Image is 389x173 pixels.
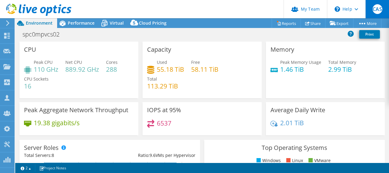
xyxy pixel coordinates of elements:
h4: 288 [106,66,118,73]
h4: 2.01 TiB [280,119,304,126]
svg: \n [335,6,340,12]
span: Environment [26,20,53,26]
h3: IOPS at 95% [147,107,181,113]
span: Total [147,76,157,82]
span: Used [157,59,167,65]
h3: CPU [24,46,36,53]
span: 9.6 [150,152,156,158]
h4: 889.92 GHz [65,66,99,73]
span: CPU Sockets [24,76,49,82]
a: More [353,19,381,28]
span: Virtual [110,20,124,26]
h3: Average Daily Write [270,107,325,113]
h3: Memory [270,46,294,53]
div: Total Servers: [24,152,110,159]
span: Free [191,59,200,65]
h1: spc0mpvcs02 [20,31,69,38]
span: Peak CPU [34,59,53,65]
span: Performance [68,20,95,26]
a: Share [301,19,325,28]
h3: Peak Aggregate Network Throughput [24,107,128,113]
a: 2 [16,164,35,172]
li: Linux [285,157,303,164]
h4: 110 GHz [34,66,58,73]
span: Net CPU [65,59,82,65]
h4: 1.46 TiB [280,66,321,73]
span: CAS [373,4,382,14]
h4: 58.11 TiB [191,66,219,73]
h4: 2.99 TiB [328,66,356,73]
li: Windows [255,157,281,164]
a: Print [359,30,380,39]
a: Project Notes [35,164,71,172]
h3: Top Operating Systems [209,144,380,151]
h4: 6537 [157,120,171,126]
a: Reports [272,19,301,28]
span: Total Memory [328,59,356,65]
span: 8 [52,152,54,158]
h3: Server Roles [24,144,59,151]
li: VMware [307,157,331,164]
h4: 19.38 gigabits/s [34,119,80,126]
h4: 113.29 TiB [147,83,178,89]
span: Cores [106,59,118,65]
h4: 16 [24,83,49,89]
a: Export [325,19,353,28]
span: Cloud Pricing [139,20,167,26]
h4: 55.18 TiB [157,66,184,73]
h3: Capacity [147,46,171,53]
span: Peak Memory Usage [280,59,321,65]
div: Ratio: VMs per Hypervisor [110,152,195,159]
